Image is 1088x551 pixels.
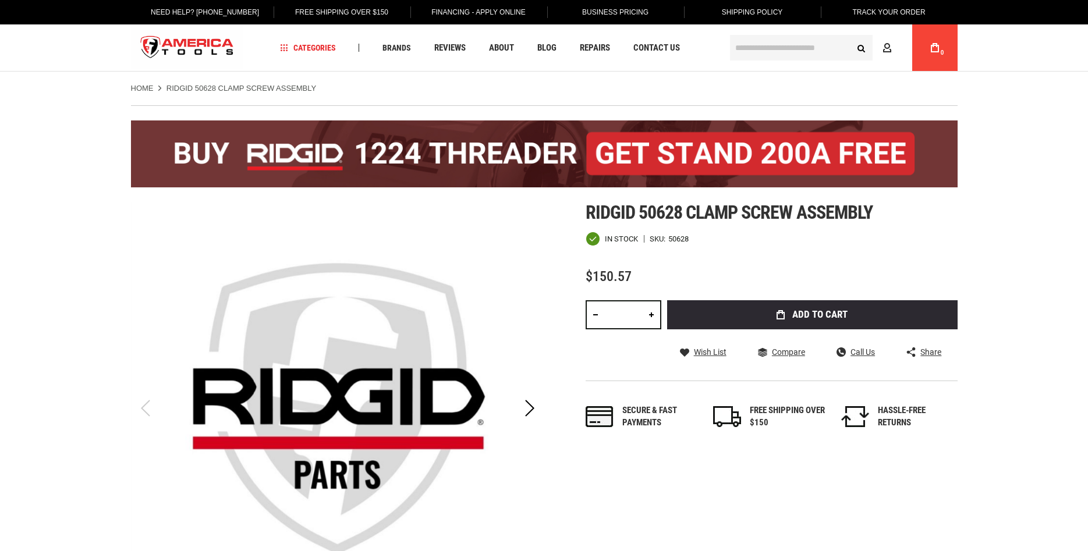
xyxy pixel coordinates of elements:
[586,232,638,246] div: Availability
[680,347,726,357] a: Wish List
[382,44,411,52] span: Brands
[575,40,615,56] a: Repairs
[580,44,610,52] span: Repairs
[792,310,848,319] span: Add to Cart
[722,8,783,16] span: Shipping Policy
[667,300,958,329] button: Add to Cart
[650,235,668,243] strong: SKU
[166,84,316,93] strong: RIDGID 50628 CLAMP SCREW ASSEMBLY
[131,26,244,70] a: store logo
[841,406,869,427] img: returns
[131,83,154,94] a: Home
[434,44,466,52] span: Reviews
[489,44,514,52] span: About
[622,404,698,429] div: Secure & fast payments
[924,24,946,71] a: 0
[586,406,614,427] img: payments
[532,40,562,56] a: Blog
[280,44,336,52] span: Categories
[275,40,341,56] a: Categories
[750,404,825,429] div: FREE SHIPPING OVER $150
[941,49,944,56] span: 0
[694,348,726,356] span: Wish List
[668,235,689,243] div: 50628
[131,26,244,70] img: America Tools
[772,348,805,356] span: Compare
[758,347,805,357] a: Compare
[850,37,873,59] button: Search
[377,40,416,56] a: Brands
[429,40,471,56] a: Reviews
[878,404,954,429] div: HASSLE-FREE RETURNS
[920,348,941,356] span: Share
[628,40,685,56] a: Contact Us
[713,406,741,427] img: shipping
[131,120,958,187] img: BOGO: Buy the RIDGID® 1224 Threader (26092), get the 92467 200A Stand FREE!
[484,40,519,56] a: About
[586,268,632,285] span: $150.57
[537,44,557,52] span: Blog
[586,201,873,223] span: Ridgid 50628 clamp screw assembly
[850,348,875,356] span: Call Us
[633,44,680,52] span: Contact Us
[837,347,875,357] a: Call Us
[605,235,638,243] span: In stock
